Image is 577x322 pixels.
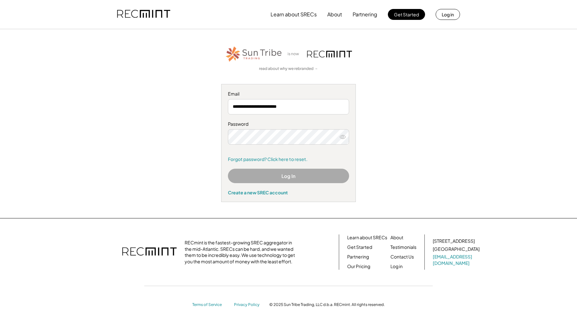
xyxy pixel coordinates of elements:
[327,8,342,21] button: About
[353,8,377,21] button: Partnering
[228,190,349,195] div: Create a new SREC account
[185,240,298,265] div: RECmint is the fastest-growing SREC aggregator in the mid-Atlantic. SRECs can be hard, and we wan...
[286,51,304,57] div: is now
[390,234,403,241] a: About
[347,254,369,260] a: Partnering
[347,244,372,250] a: Get Started
[225,45,283,63] img: STT_Horizontal_Logo%2B-%2BColor.png
[228,169,349,183] button: Log In
[390,263,403,270] a: Log in
[390,244,416,250] a: Testimonials
[228,91,349,97] div: Email
[192,302,228,308] a: Terms of Service
[271,8,317,21] button: Learn about SRECs
[122,241,177,263] img: recmint-logotype%403x.png
[436,9,460,20] button: Log in
[234,302,263,308] a: Privacy Policy
[259,66,318,72] a: read about why we rebranded →
[117,4,170,25] img: recmint-logotype%403x.png
[269,302,385,307] div: © 2025 Sun Tribe Trading, LLC d.b.a. RECmint. All rights reserved.
[433,246,480,252] div: [GEOGRAPHIC_DATA]
[390,254,414,260] a: Contact Us
[388,9,425,20] button: Get Started
[228,156,349,163] a: Forgot password? Click here to reset.
[433,238,475,244] div: [STREET_ADDRESS]
[347,263,370,270] a: Our Pricing
[433,254,481,266] a: [EMAIL_ADDRESS][DOMAIN_NAME]
[228,121,349,127] div: Password
[347,234,387,241] a: Learn about SRECs
[307,51,352,57] img: recmint-logotype%403x.png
